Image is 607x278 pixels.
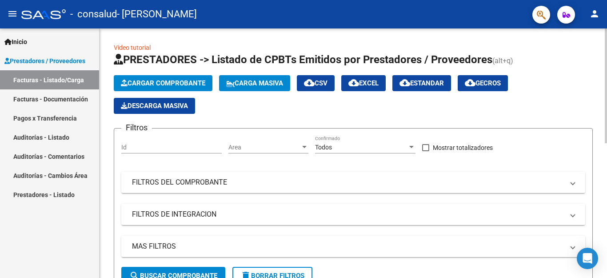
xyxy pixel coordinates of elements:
span: Estandar [399,79,444,87]
app-download-masive: Descarga masiva de comprobantes (adjuntos) [114,98,195,114]
mat-icon: cloud_download [399,77,410,88]
button: Estandar [392,75,451,91]
span: EXCEL [348,79,379,87]
mat-icon: cloud_download [465,77,475,88]
button: Carga Masiva [219,75,290,91]
mat-panel-title: FILTROS DEL COMPROBANTE [132,177,564,187]
span: PRESTADORES -> Listado de CPBTs Emitidos por Prestadores / Proveedores [114,53,492,66]
button: Cargar Comprobante [114,75,212,91]
mat-expansion-panel-header: FILTROS DEL COMPROBANTE [121,172,585,193]
span: (alt+q) [492,56,513,65]
mat-expansion-panel-header: FILTROS DE INTEGRACION [121,204,585,225]
mat-icon: cloud_download [348,77,359,88]
button: CSV [297,75,335,91]
mat-panel-title: FILTROS DE INTEGRACION [132,210,564,219]
mat-icon: menu [7,8,18,19]
span: Cargar Comprobante [121,79,205,87]
span: Descarga Masiva [121,102,188,110]
a: Video tutorial [114,44,151,51]
span: Inicio [4,37,27,47]
mat-icon: cloud_download [304,77,315,88]
span: Carga Masiva [226,79,283,87]
mat-panel-title: MAS FILTROS [132,242,564,251]
div: Open Intercom Messenger [577,248,598,269]
h3: Filtros [121,121,152,134]
span: Prestadores / Proveedores [4,56,85,66]
span: Todos [315,144,332,151]
span: - consalud [70,4,117,24]
button: Gecros [458,75,508,91]
span: Gecros [465,79,501,87]
span: CSV [304,79,327,87]
span: Area [228,144,300,151]
mat-expansion-panel-header: MAS FILTROS [121,236,585,257]
button: EXCEL [341,75,386,91]
span: Mostrar totalizadores [433,142,493,153]
mat-icon: person [589,8,600,19]
button: Descarga Masiva [114,98,195,114]
span: - [PERSON_NAME] [117,4,197,24]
